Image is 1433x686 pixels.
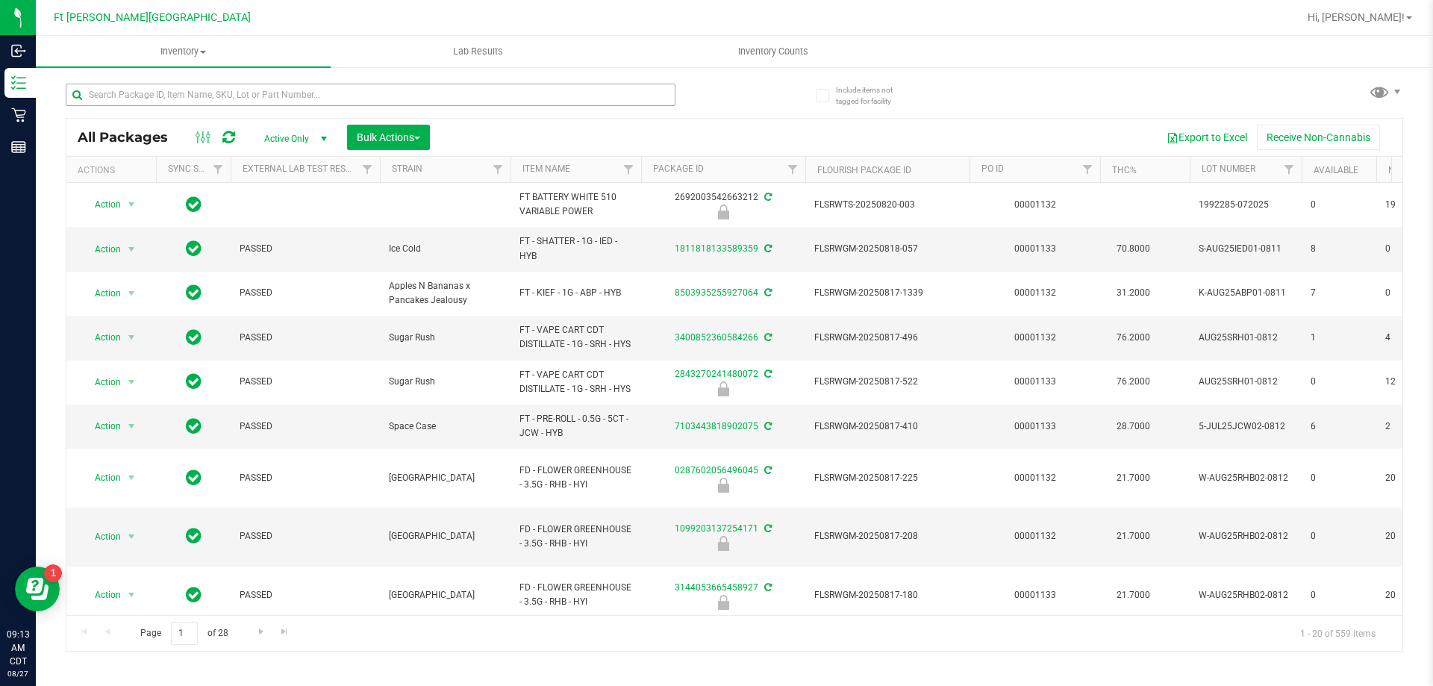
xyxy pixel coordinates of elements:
[206,157,231,182] a: Filter
[762,332,772,343] span: Sync from Compliance System
[357,131,420,143] span: Bulk Actions
[1112,165,1137,175] a: THC%
[81,372,122,393] span: Action
[240,588,371,602] span: PASSED
[81,467,122,488] span: Action
[392,163,422,174] a: Strain
[186,371,202,392] span: In Sync
[1311,471,1367,485] span: 0
[1311,588,1367,602] span: 0
[1311,375,1367,389] span: 0
[639,190,808,219] div: 2692003542663212
[762,421,772,431] span: Sync from Compliance System
[78,165,150,175] div: Actions
[186,282,202,303] span: In Sync
[675,523,758,534] a: 1099203137254171
[781,157,805,182] a: Filter
[1199,198,1293,212] span: 1992285-072025
[81,584,122,605] span: Action
[519,190,632,219] span: FT BATTERY WHITE 510 VARIABLE POWER
[814,242,961,256] span: FLSRWGM-20250818-057
[36,45,331,58] span: Inventory
[1311,331,1367,345] span: 1
[168,163,225,174] a: Sync Status
[762,243,772,254] span: Sync from Compliance System
[1014,287,1056,298] a: 00001132
[1014,332,1056,343] a: 00001132
[814,471,961,485] span: FLSRWGM-20250817-225
[1109,584,1158,606] span: 21.7000
[81,526,122,547] span: Action
[625,36,920,67] a: Inventory Counts
[639,536,808,551] div: Newly Received
[1109,371,1158,393] span: 76.2000
[1109,416,1158,437] span: 28.7000
[240,242,371,256] span: PASSED
[486,157,511,182] a: Filter
[675,287,758,298] a: 8503935255927064
[240,420,371,434] span: PASSED
[981,163,1004,174] a: PO ID
[1311,420,1367,434] span: 6
[1014,531,1056,541] a: 00001132
[1014,376,1056,387] a: 00001133
[762,582,772,593] span: Sync from Compliance System
[122,283,141,304] span: select
[11,107,26,122] inline-svg: Retail
[128,622,240,645] span: Page of 28
[122,526,141,547] span: select
[240,331,371,345] span: PASSED
[1014,473,1056,483] a: 00001132
[122,584,141,605] span: select
[1014,421,1056,431] a: 00001133
[639,205,808,219] div: Newly Received
[1199,420,1293,434] span: 5-JUL25JCW02-0812
[1257,125,1380,150] button: Receive Non-Cannabis
[1109,467,1158,489] span: 21.7000
[1199,588,1293,602] span: W-AUG25RHB02-0812
[639,595,808,610] div: Newly Received
[331,36,625,67] a: Lab Results
[814,286,961,300] span: FLSRWGM-20250817-1339
[389,529,502,543] span: [GEOGRAPHIC_DATA]
[1277,157,1302,182] a: Filter
[15,567,60,611] iframe: Resource center
[11,140,26,155] inline-svg: Reports
[1311,242,1367,256] span: 8
[1199,286,1293,300] span: K-AUG25ABP01-0811
[1308,11,1405,23] span: Hi, [PERSON_NAME]!
[519,523,632,551] span: FD - FLOWER GREENHOUSE - 3.5G - RHB - HYI
[240,471,371,485] span: PASSED
[355,157,380,182] a: Filter
[389,331,502,345] span: Sugar Rush
[240,286,371,300] span: PASSED
[1014,243,1056,254] a: 00001133
[389,420,502,434] span: Space Case
[1199,375,1293,389] span: AUG25SRH01-0812
[519,234,632,263] span: FT - SHATTER - 1G - IED - HYB
[1311,286,1367,300] span: 7
[1199,242,1293,256] span: S-AUG25IED01-0811
[1199,471,1293,485] span: W-AUG25RHB02-0812
[122,194,141,215] span: select
[186,327,202,348] span: In Sync
[7,668,29,679] p: 08/27
[814,198,961,212] span: FLSRWTS-20250820-003
[347,125,430,150] button: Bulk Actions
[1288,622,1387,644] span: 1 - 20 of 559 items
[1314,165,1358,175] a: Available
[814,331,961,345] span: FLSRWGM-20250817-496
[675,465,758,475] a: 0287602056496045
[81,416,122,437] span: Action
[11,75,26,90] inline-svg: Inventory
[36,36,331,67] a: Inventory
[762,192,772,202] span: Sync from Compliance System
[675,582,758,593] a: 3144053665458927
[250,622,272,642] a: Go to the next page
[243,163,360,174] a: External Lab Test Result
[814,375,961,389] span: FLSRWGM-20250817-522
[81,283,122,304] span: Action
[240,375,371,389] span: PASSED
[762,465,772,475] span: Sync from Compliance System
